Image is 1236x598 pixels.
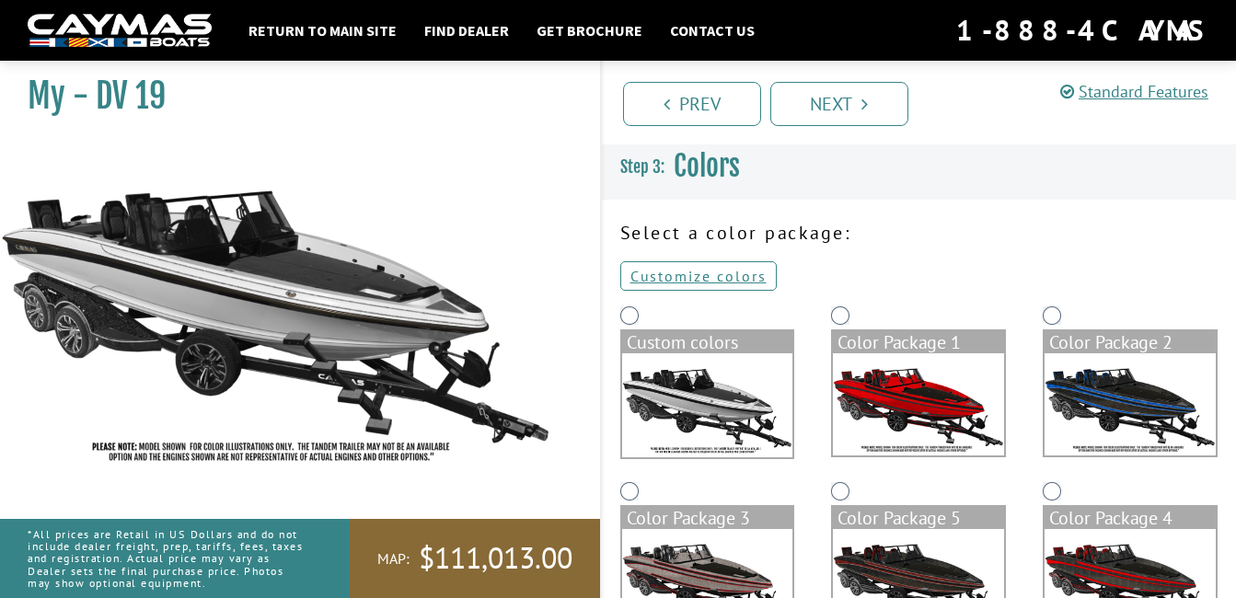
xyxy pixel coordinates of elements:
span: MAP: [377,549,410,569]
img: DV22-Base-Layer.png [622,353,793,457]
div: Color Package 5 [833,507,1004,529]
p: *All prices are Retail in US Dollars and do not include dealer freight, prep, tariffs, fees, taxe... [28,519,308,598]
a: Contact Us [661,18,764,42]
a: Find Dealer [415,18,518,42]
a: Get Brochure [527,18,652,42]
div: Custom colors [622,331,793,353]
span: $111,013.00 [419,539,572,578]
h1: My - DV 19 [28,75,554,117]
div: Color Package 3 [622,507,793,529]
a: Return to main site [239,18,406,42]
img: color_package_372.png [833,353,1004,455]
a: Standard Features [1060,81,1208,102]
div: Color Package 4 [1045,507,1216,529]
a: Prev [623,82,761,126]
a: Customize colors [620,261,777,291]
img: color_package_373.png [1045,353,1216,455]
p: Select a color package: [620,219,1219,247]
img: white-logo-c9c8dbefe5ff5ceceb0f0178aa75bf4bb51f6bca0971e226c86eb53dfe498488.png [28,14,212,48]
div: Color Package 1 [833,331,1004,353]
div: Color Package 2 [1045,331,1216,353]
a: Next [770,82,908,126]
a: MAP:$111,013.00 [350,519,600,598]
div: 1-888-4CAYMAS [956,10,1208,51]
